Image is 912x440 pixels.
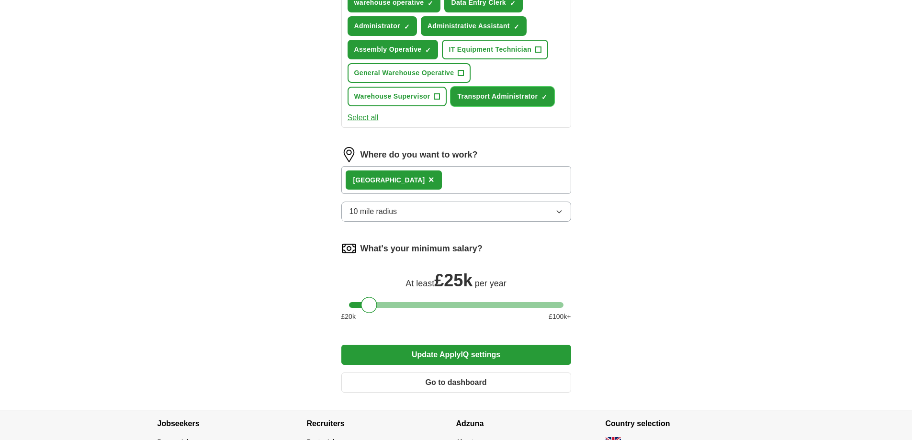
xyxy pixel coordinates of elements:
button: Update ApplyIQ settings [341,345,571,365]
button: Administrator✓ [348,16,417,36]
span: ✓ [404,23,410,31]
span: Warehouse Supervisor [354,91,430,102]
button: Assembly Operative✓ [348,40,439,59]
button: IT Equipment Technician [442,40,548,59]
button: Go to dashboard [341,372,571,393]
span: £ 25k [434,271,473,290]
span: × [428,174,434,185]
span: 10 mile radius [349,206,397,217]
button: General Warehouse Operative [348,63,471,83]
span: Assembly Operative [354,45,422,55]
button: 10 mile radius [341,202,571,222]
label: Where do you want to work? [360,148,478,161]
img: salary.png [341,241,357,256]
span: £ 100 k+ [549,312,571,322]
button: Warehouse Supervisor [348,87,447,106]
img: location.png [341,147,357,162]
span: Transport Administrator [457,91,538,102]
button: Administrative Assistant✓ [421,16,527,36]
div: [GEOGRAPHIC_DATA] [353,175,425,185]
span: ✓ [425,46,431,54]
h4: Country selection [606,410,755,437]
span: ✓ [514,23,519,31]
span: Administrative Assistant [428,21,510,31]
button: Select all [348,112,379,124]
label: What's your minimum salary? [360,242,483,255]
span: IT Equipment Technician [449,45,531,55]
span: Administrator [354,21,400,31]
button: × [428,173,434,187]
span: per year [475,279,507,288]
span: ✓ [541,93,547,101]
span: At least [405,279,434,288]
span: £ 20 k [341,312,356,322]
span: General Warehouse Operative [354,68,454,78]
button: Transport Administrator✓ [450,87,554,106]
